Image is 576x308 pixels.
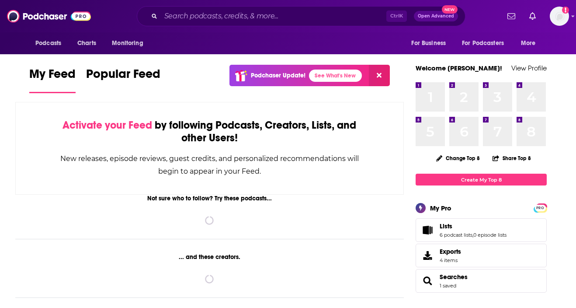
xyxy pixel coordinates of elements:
span: 4 items [440,257,461,263]
button: open menu [29,35,73,52]
span: Monitoring [112,37,143,49]
div: ... and these creators. [15,253,404,261]
div: Not sure who to follow? Try these podcasts... [15,195,404,202]
span: More [521,37,536,49]
a: Show notifications dropdown [504,9,519,24]
a: Charts [72,35,101,52]
a: Create My Top 8 [416,174,547,185]
span: Activate your Feed [62,119,152,132]
span: Ctrl K [386,10,407,22]
a: Searches [440,273,468,281]
div: New releases, episode reviews, guest credits, and personalized recommendations will begin to appe... [59,152,360,178]
a: Popular Feed [86,66,160,93]
span: Charts [77,37,96,49]
span: Lists [416,218,547,242]
span: Popular Feed [86,66,160,87]
a: 6 podcast lists [440,232,472,238]
span: Exports [440,248,461,255]
a: 0 episode lists [473,232,507,238]
button: Open AdvancedNew [414,11,458,21]
img: User Profile [550,7,569,26]
a: Show notifications dropdown [526,9,539,24]
a: PRO [535,204,545,211]
a: View Profile [511,64,547,72]
p: Podchaser Update! [251,72,305,79]
span: Exports [419,249,436,262]
div: My Pro [430,204,451,212]
button: Show profile menu [550,7,569,26]
span: Searches [416,269,547,293]
a: See What's New [309,70,362,82]
a: Exports [416,244,547,267]
button: open menu [405,35,457,52]
button: Change Top 8 [431,153,485,164]
span: Lists [440,222,452,230]
button: open menu [515,35,547,52]
input: Search podcasts, credits, & more... [161,9,386,23]
a: My Feed [29,66,76,93]
span: Podcasts [35,37,61,49]
span: New [442,5,458,14]
span: Logged in as jinastanfill [550,7,569,26]
button: open menu [106,35,154,52]
svg: Add a profile image [562,7,569,14]
a: 1 saved [440,283,456,289]
button: Share Top 8 [492,150,531,167]
a: Searches [419,275,436,287]
span: My Feed [29,66,76,87]
span: Open Advanced [418,14,454,18]
a: Welcome [PERSON_NAME]! [416,64,502,72]
div: by following Podcasts, Creators, Lists, and other Users! [59,119,360,144]
a: Lists [419,224,436,236]
div: Search podcasts, credits, & more... [137,6,465,26]
a: Lists [440,222,507,230]
span: For Business [411,37,446,49]
span: For Podcasters [462,37,504,49]
img: Podchaser - Follow, Share and Rate Podcasts [7,8,91,24]
button: open menu [456,35,517,52]
span: , [472,232,473,238]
